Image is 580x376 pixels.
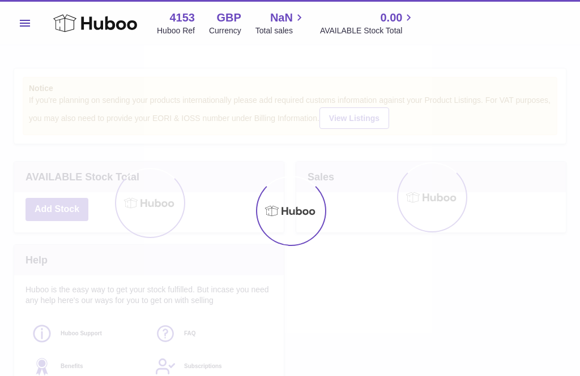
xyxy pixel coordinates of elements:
[255,10,306,36] a: NaN Total sales
[209,25,241,36] div: Currency
[169,10,195,25] strong: 4153
[380,10,402,25] span: 0.00
[320,25,416,36] span: AVAILABLE Stock Total
[216,10,241,25] strong: GBP
[255,25,306,36] span: Total sales
[270,10,293,25] span: NaN
[320,10,416,36] a: 0.00 AVAILABLE Stock Total
[157,25,195,36] div: Huboo Ref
